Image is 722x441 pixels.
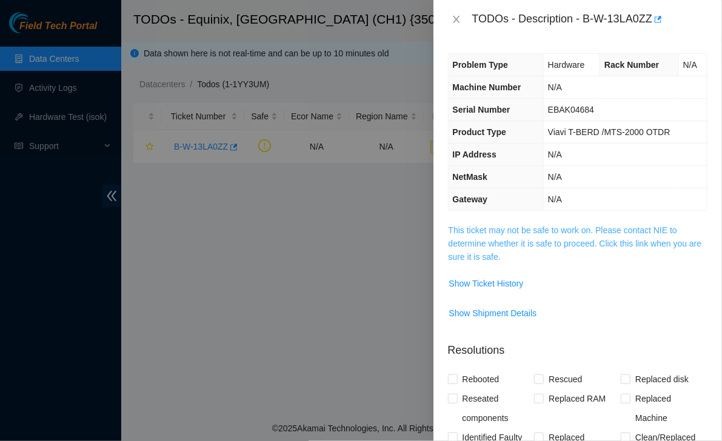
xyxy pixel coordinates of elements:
[449,307,537,320] span: Show Shipment Details
[449,277,524,290] span: Show Ticket History
[544,370,587,389] span: Rescued
[548,150,562,159] span: N/A
[548,105,594,114] span: EBAK04684
[453,194,488,204] span: Gateway
[448,14,465,25] button: Close
[683,60,697,70] span: N/A
[448,333,707,359] p: Resolutions
[453,60,509,70] span: Problem Type
[453,150,496,159] span: IP Address
[449,274,524,293] button: Show Ticket History
[604,60,659,70] span: Rack Number
[630,370,694,389] span: Replaced disk
[453,172,488,182] span: NetMask
[548,172,562,182] span: N/A
[472,10,707,29] div: TODOs - Description - B-W-13LA0ZZ
[544,389,610,408] span: Replaced RAM
[548,60,585,70] span: Hardware
[449,225,702,262] a: This ticket may not be safe to work on. Please contact NIE to determine whether it is safe to pro...
[458,389,535,428] span: Reseated components
[548,82,562,92] span: N/A
[452,15,461,24] span: close
[449,303,538,323] button: Show Shipment Details
[548,127,670,137] span: Viavi T-BERD /MTS-2000 OTDR
[453,105,510,114] span: Serial Number
[453,82,521,92] span: Machine Number
[630,389,707,428] span: Replaced Machine
[548,194,562,204] span: N/A
[453,127,506,137] span: Product Type
[458,370,504,389] span: Rebooted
